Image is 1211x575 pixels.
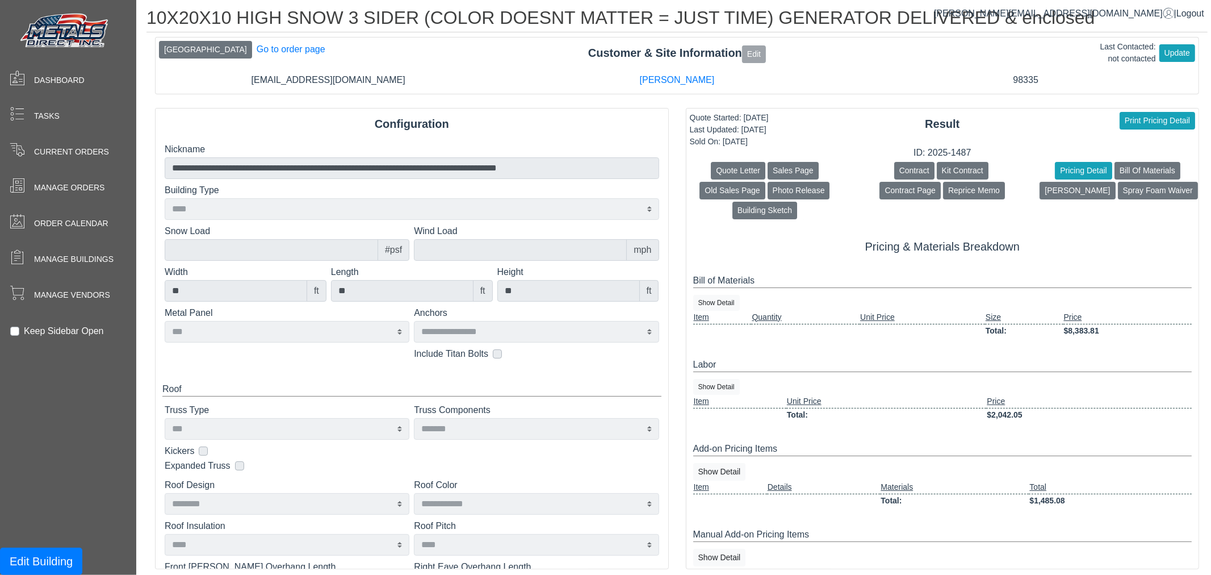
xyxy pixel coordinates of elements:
[986,395,1192,409] td: Price
[626,239,659,261] div: mph
[154,73,502,87] div: [EMAIL_ADDRESS][DOMAIN_NAME]
[711,162,765,180] button: Quote Letter
[693,379,740,395] button: Show Detail
[497,265,659,279] label: Height
[165,306,409,320] label: Metal Panel
[1100,41,1156,65] div: Last Contacted: not contacted
[699,182,765,199] button: Old Sales Page
[165,444,194,458] label: Kickers
[34,110,60,122] span: Tasks
[934,7,1204,20] div: |
[165,224,409,238] label: Snow Load
[257,44,325,54] a: Go to order page
[34,253,114,265] span: Manage Buildings
[693,528,1192,542] div: Manual Add-on Pricing Items
[1159,44,1195,62] button: Update
[17,10,114,52] img: Metals Direct Inc Logo
[414,403,659,417] label: Truss Components
[165,478,409,492] label: Roof Design
[686,115,1199,132] div: Result
[414,347,488,361] label: Include Titan Bolts
[767,481,881,494] td: Details
[690,136,769,148] div: Sold On: [DATE]
[693,549,746,566] button: Show Detail
[937,162,988,180] button: Kit Contract
[879,182,941,199] button: Contract Page
[852,73,1200,87] div: 98335
[690,124,769,136] div: Last Updated: [DATE]
[985,311,1063,324] td: Size
[1118,182,1198,199] button: Spray Foam Waiver
[378,239,409,261] div: #psf
[693,481,767,494] td: Item
[165,143,659,156] label: Nickname
[934,9,1174,18] a: [PERSON_NAME][EMAIL_ADDRESS][DOMAIN_NAME]
[1029,481,1192,494] td: Total
[1029,494,1192,507] td: $1,485.08
[768,182,830,199] button: Photo Release
[693,395,786,409] td: Item
[414,478,659,492] label: Roof Color
[307,280,326,302] div: ft
[690,112,769,124] div: Quote Started: [DATE]
[414,519,659,533] label: Roof Pitch
[146,7,1208,32] h1: 10X20X10 HIGH SNOW 3 SIDER (COLOR DOESNT MATTER = JUST TIME) GENERATOR DELIVERED & enclosed
[34,74,85,86] span: Dashboard
[693,274,1192,288] div: Bill of Materials
[1114,162,1180,180] button: Bill Of Materials
[768,162,819,180] button: Sales Page
[162,382,661,397] div: Roof
[165,519,409,533] label: Roof Insulation
[693,358,1192,372] div: Labor
[165,184,659,197] label: Building Type
[693,463,746,481] button: Show Detail
[693,442,1192,456] div: Add-on Pricing Items
[880,494,1029,507] td: Total:
[742,45,766,63] button: Edit
[686,146,1199,160] div: ID: 2025-1487
[159,41,252,59] button: [GEOGRAPHIC_DATA]
[640,75,715,85] a: [PERSON_NAME]
[34,218,108,230] span: Order Calendar
[693,295,740,311] button: Show Detail
[156,44,1199,63] div: Customer & Site Information
[786,395,987,409] td: Unit Price
[1176,9,1204,18] span: Logout
[751,311,860,324] td: Quantity
[639,280,659,302] div: ft
[786,408,987,422] td: Total:
[943,182,1005,199] button: Reprice Memo
[693,311,752,324] td: Item
[165,560,409,574] label: Front [PERSON_NAME] Overhang Length
[165,403,409,417] label: Truss Type
[1055,162,1112,180] button: Pricing Detail
[156,115,668,132] div: Configuration
[1063,324,1192,338] td: $8,383.81
[414,306,659,320] label: Anchors
[986,408,1192,422] td: $2,042.05
[985,324,1063,338] td: Total:
[34,146,109,158] span: Current Orders
[860,311,985,324] td: Unit Price
[894,162,935,180] button: Contract
[1063,311,1192,324] td: Price
[880,481,1029,494] td: Materials
[1040,182,1115,199] button: [PERSON_NAME]
[473,280,493,302] div: ft
[331,265,493,279] label: Length
[24,324,104,338] label: Keep Sidebar Open
[165,459,231,473] label: Expanded Truss
[414,560,659,574] label: Right Eave Overhang Length
[165,265,326,279] label: Width
[34,289,110,301] span: Manage Vendors
[732,202,798,219] button: Building Sketch
[1120,112,1195,130] button: Print Pricing Detail
[34,182,104,194] span: Manage Orders
[693,240,1192,253] h5: Pricing & Materials Breakdown
[414,224,659,238] label: Wind Load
